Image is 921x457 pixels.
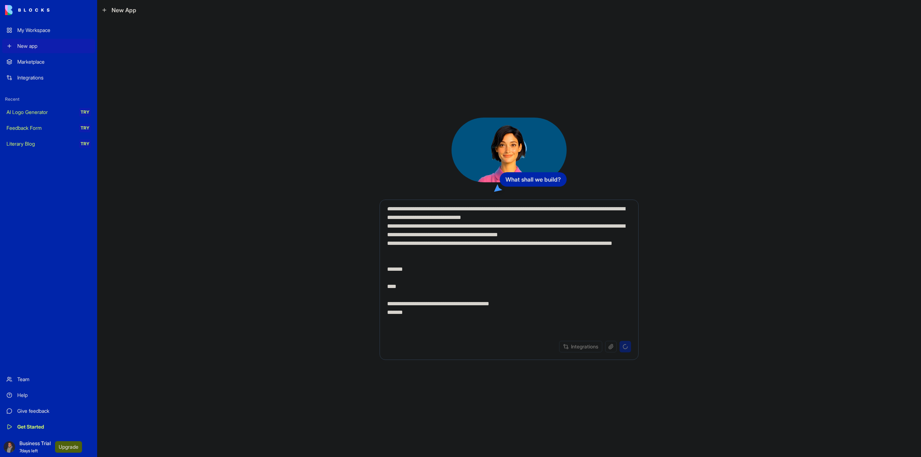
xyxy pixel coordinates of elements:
a: Get Started [2,420,95,434]
div: TRY [79,124,91,132]
div: What shall we build? [500,172,567,187]
div: Literary Blog [6,140,74,147]
div: TRY [79,108,91,116]
a: AI Logo GeneratorTRY [2,105,95,119]
a: Marketplace [2,55,95,69]
a: My Workspace [2,23,95,37]
div: Get Started [17,423,91,430]
div: TRY [79,140,91,148]
a: Literary BlogTRY [2,137,95,151]
a: Give feedback [2,404,95,418]
img: logo [5,5,50,15]
span: Recent [2,96,95,102]
span: 7 days left [19,448,38,453]
div: Help [17,392,91,399]
a: Help [2,388,95,402]
a: New app [2,39,95,53]
div: Marketplace [17,58,91,65]
div: Team [17,376,91,383]
div: Integrations [17,74,91,81]
a: Feedback FormTRY [2,121,95,135]
span: Business Trial [19,440,51,454]
div: My Workspace [17,27,91,34]
div: Give feedback [17,407,91,415]
a: Integrations [2,70,95,85]
img: ACg8ocLG3KH5ct3ELVFAWYl4ToGa5Zq7MyLEaz14BlEqK9UfNiYWdzw=s96-c [4,441,15,453]
div: Feedback Form [6,124,74,132]
div: New app [17,42,91,50]
div: AI Logo Generator [6,109,74,116]
span: New App [112,6,136,14]
button: Upgrade [55,441,82,453]
a: Team [2,372,95,387]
